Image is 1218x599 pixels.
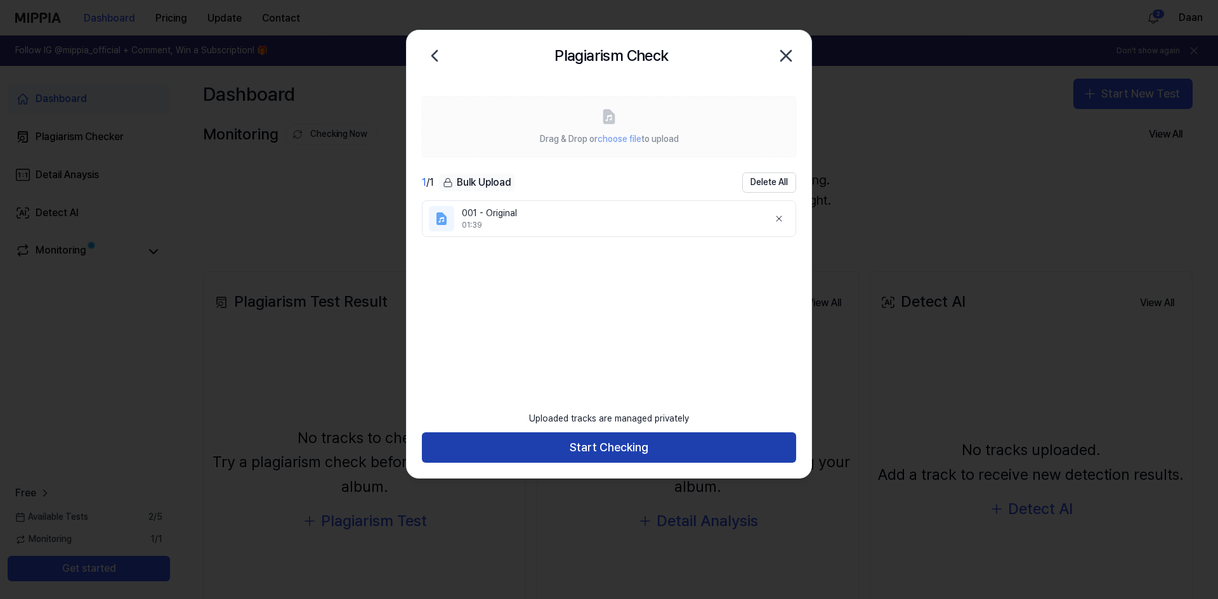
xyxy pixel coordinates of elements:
[422,432,796,463] button: Start Checking
[422,175,434,190] div: / 1
[521,405,697,433] div: Uploaded tracks are managed privately
[422,176,426,188] span: 1
[462,220,759,231] div: 01:39
[439,174,515,192] button: Bulk Upload
[742,172,796,193] button: Delete All
[554,44,668,68] h2: Plagiarism Check
[540,134,679,144] span: Drag & Drop or to upload
[462,207,759,220] div: 001 - Original
[598,134,641,144] span: choose file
